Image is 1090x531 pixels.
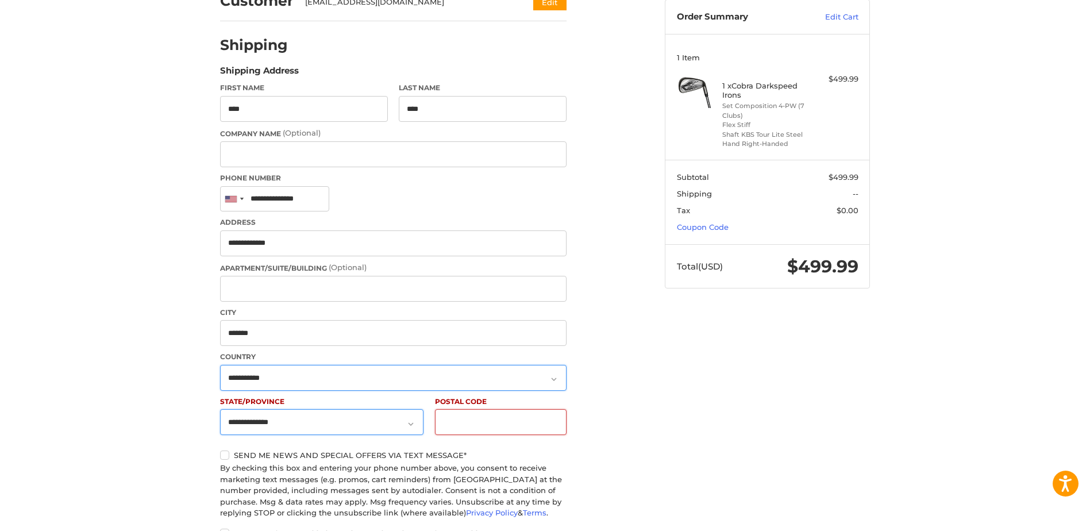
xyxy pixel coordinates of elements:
[837,206,858,215] span: $0.00
[220,64,299,83] legend: Shipping Address
[677,11,800,23] h3: Order Summary
[677,206,690,215] span: Tax
[677,189,712,198] span: Shipping
[220,128,567,139] label: Company Name
[800,11,858,23] a: Edit Cart
[722,101,810,120] li: Set Composition 4-PW (7 Clubs)
[220,397,423,407] label: State/Province
[722,81,810,100] h4: 1 x Cobra Darkspeed Irons
[466,508,518,517] a: Privacy Policy
[677,261,723,272] span: Total (USD)
[853,189,858,198] span: --
[220,463,567,519] div: By checking this box and entering your phone number above, you consent to receive marketing text ...
[220,36,288,54] h2: Shipping
[722,139,810,149] li: Hand Right-Handed
[283,128,321,137] small: (Optional)
[787,256,858,277] span: $499.99
[677,172,709,182] span: Subtotal
[523,508,546,517] a: Terms
[221,187,247,211] div: United States: +1
[722,130,810,140] li: Shaft KBS Tour Lite Steel
[677,222,729,232] a: Coupon Code
[220,217,567,228] label: Address
[220,352,567,362] label: Country
[329,263,367,272] small: (Optional)
[677,53,858,62] h3: 1 Item
[829,172,858,182] span: $499.99
[220,307,567,318] label: City
[220,173,567,183] label: Phone Number
[435,397,567,407] label: Postal Code
[399,83,567,93] label: Last Name
[220,83,388,93] label: First Name
[722,120,810,130] li: Flex Stiff
[220,262,567,274] label: Apartment/Suite/Building
[220,451,567,460] label: Send me news and special offers via text message*
[813,74,858,85] div: $499.99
